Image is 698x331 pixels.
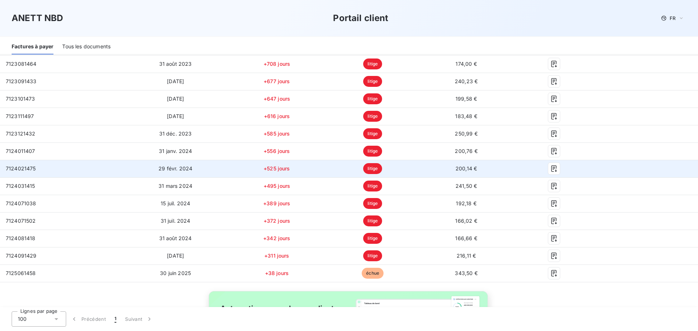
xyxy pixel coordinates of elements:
[456,183,477,189] span: 241,50 €
[18,315,27,323] span: 100
[264,218,290,224] span: +372 jours
[363,58,382,69] span: litige
[167,253,184,259] span: [DATE]
[6,183,35,189] span: 7124031415
[455,218,477,224] span: 166,02 €
[264,61,290,67] span: +708 jours
[159,235,192,241] span: 31 août 2024
[110,311,121,327] button: 1
[6,165,36,171] span: 7124021475
[159,183,192,189] span: 31 mars 2024
[455,130,477,137] span: 250,99 €
[6,235,36,241] span: 7124081418
[159,61,192,67] span: 31 août 2023
[363,198,382,209] span: litige
[167,96,184,102] span: [DATE]
[363,233,382,244] span: litige
[160,270,191,276] span: 30 juin 2025
[167,113,184,119] span: [DATE]
[455,270,477,276] span: 343,50 €
[161,218,190,224] span: 31 juil. 2024
[363,146,382,157] span: litige
[161,200,190,206] span: 15 juil. 2024
[264,165,290,171] span: +525 jours
[363,250,382,261] span: litige
[6,61,37,67] span: 7123081464
[6,270,36,276] span: 7125061458
[6,78,37,84] span: 7123091433
[6,113,34,119] span: 7123111497
[455,113,477,119] span: 183,48 €
[264,113,290,119] span: +616 jours
[264,148,290,154] span: +556 jours
[456,61,477,67] span: 174,00 €
[264,183,290,189] span: +495 jours
[167,78,184,84] span: [DATE]
[265,270,289,276] span: +38 jours
[363,76,382,87] span: litige
[363,181,382,191] span: litige
[6,148,35,154] span: 7124011407
[66,311,110,327] button: Précédent
[456,200,476,206] span: 192,18 €
[455,235,477,241] span: 166,66 €
[457,253,476,259] span: 216,11 €
[264,96,290,102] span: +647 jours
[264,253,289,259] span: +311 jours
[263,235,290,241] span: +342 jours
[363,111,382,122] span: litige
[12,39,53,55] div: Factures à payer
[6,96,35,102] span: 7123101473
[159,130,192,137] span: 31 déc. 2023
[362,268,384,279] span: échue
[363,93,382,104] span: litige
[6,130,36,137] span: 7123121432
[456,96,477,102] span: 199,58 €
[159,148,192,154] span: 31 janv. 2024
[6,200,36,206] span: 7124071038
[159,165,192,171] span: 29 févr. 2024
[12,12,63,25] h3: ANETT NBD
[62,39,111,55] div: Tous les documents
[264,78,290,84] span: +677 jours
[455,78,478,84] span: 240,23 €
[670,15,675,21] span: FR
[456,165,477,171] span: 200,14 €
[363,163,382,174] span: litige
[264,130,290,137] span: +585 jours
[363,215,382,226] span: litige
[333,12,388,25] h3: Portail client
[115,315,116,323] span: 1
[263,200,290,206] span: +389 jours
[6,253,37,259] span: 7124091429
[121,311,157,327] button: Suivant
[455,148,477,154] span: 200,76 €
[363,128,382,139] span: litige
[6,218,36,224] span: 7124071502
